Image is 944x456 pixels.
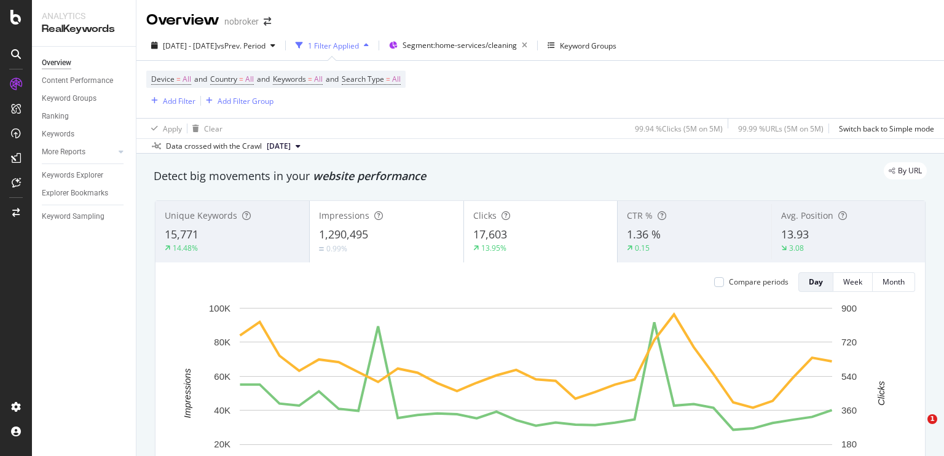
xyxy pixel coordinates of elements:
[873,272,915,292] button: Month
[264,17,271,26] div: arrow-right-arrow-left
[543,36,621,55] button: Keyword Groups
[42,57,127,69] a: Overview
[183,71,191,88] span: All
[209,303,230,313] text: 100K
[42,169,103,182] div: Keywords Explorer
[781,227,809,242] span: 13.93
[42,92,127,105] a: Keyword Groups
[342,74,384,84] span: Search Type
[635,124,723,134] div: 99.94 % Clicks ( 5M on 5M )
[214,337,230,347] text: 80K
[473,210,497,221] span: Clicks
[42,74,127,87] a: Content Performance
[42,187,108,200] div: Explorer Bookmarks
[204,124,222,134] div: Clear
[273,74,306,84] span: Keywords
[42,210,127,223] a: Keyword Sampling
[42,146,115,159] a: More Reports
[841,405,857,415] text: 360
[738,124,824,134] div: 99.99 % URLs ( 5M on 5M )
[841,439,857,449] text: 180
[165,227,199,242] span: 15,771
[326,74,339,84] span: and
[214,439,230,449] text: 20K
[239,74,243,84] span: =
[151,74,175,84] span: Device
[843,277,862,287] div: Week
[146,10,219,31] div: Overview
[210,74,237,84] span: Country
[42,110,127,123] a: Ranking
[42,187,127,200] a: Explorer Bookmarks
[308,74,312,84] span: =
[163,124,182,134] div: Apply
[798,272,833,292] button: Day
[839,124,934,134] div: Switch back to Simple mode
[163,96,195,106] div: Add Filter
[386,74,390,84] span: =
[217,41,265,51] span: vs Prev. Period
[833,272,873,292] button: Week
[42,22,126,36] div: RealKeywords
[308,41,359,51] div: 1 Filter Applied
[187,119,222,138] button: Clear
[182,368,192,418] text: Impressions
[257,74,270,84] span: and
[781,210,833,221] span: Avg. Position
[392,71,401,88] span: All
[42,110,69,123] div: Ranking
[473,227,507,242] span: 17,603
[214,371,230,382] text: 60K
[146,36,280,55] button: [DATE] - [DATE]vsPrev. Period
[403,40,517,50] span: Segment: home-services/cleaning
[841,337,857,347] text: 720
[789,243,804,253] div: 3.08
[176,74,181,84] span: =
[902,414,932,444] iframe: Intercom live chat
[319,247,324,251] img: Equal
[834,119,934,138] button: Switch back to Simple mode
[481,243,506,253] div: 13.95%
[326,243,347,254] div: 0.99%
[166,141,262,152] div: Data crossed with the Crawl
[627,227,661,242] span: 1.36 %
[42,210,104,223] div: Keyword Sampling
[876,380,886,405] text: Clicks
[898,167,922,175] span: By URL
[314,71,323,88] span: All
[884,162,927,179] div: legacy label
[384,36,532,55] button: Segment:home-services/cleaning
[262,139,305,154] button: [DATE]
[627,210,653,221] span: CTR %
[201,93,273,108] button: Add Filter Group
[42,74,113,87] div: Content Performance
[319,227,368,242] span: 1,290,495
[42,10,126,22] div: Analytics
[245,71,254,88] span: All
[42,146,85,159] div: More Reports
[224,15,259,28] div: nobroker
[146,93,195,108] button: Add Filter
[42,128,127,141] a: Keywords
[42,92,96,105] div: Keyword Groups
[319,210,369,221] span: Impressions
[883,277,905,287] div: Month
[165,210,237,221] span: Unique Keywords
[729,277,789,287] div: Compare periods
[560,41,616,51] div: Keyword Groups
[841,371,857,382] text: 540
[218,96,273,106] div: Add Filter Group
[841,303,857,313] text: 900
[214,405,230,415] text: 40K
[267,141,291,152] span: 2025 Aug. 4th
[635,243,650,253] div: 0.15
[194,74,207,84] span: and
[42,57,71,69] div: Overview
[146,119,182,138] button: Apply
[809,277,823,287] div: Day
[291,36,374,55] button: 1 Filter Applied
[173,243,198,253] div: 14.48%
[927,414,937,424] span: 1
[163,41,217,51] span: [DATE] - [DATE]
[42,169,127,182] a: Keywords Explorer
